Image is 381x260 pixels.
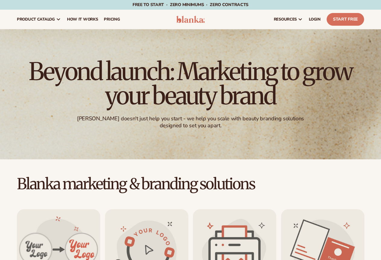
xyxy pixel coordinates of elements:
span: Free to start · ZERO minimums · ZERO contracts [133,2,248,8]
a: resources [271,10,306,29]
span: LOGIN [309,17,321,22]
h1: Beyond launch: Marketing to grow your beauty brand [24,60,357,108]
div: [PERSON_NAME] doesn't just help you start - we help you scale with beauty branding solutions desi... [67,115,314,129]
a: LOGIN [306,10,324,29]
img: logo [176,16,205,23]
a: How It Works [64,10,101,29]
a: pricing [101,10,123,29]
a: product catalog [14,10,64,29]
span: pricing [104,17,120,22]
span: How It Works [67,17,98,22]
a: Start Free [327,13,364,26]
span: resources [274,17,297,22]
span: product catalog [17,17,55,22]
